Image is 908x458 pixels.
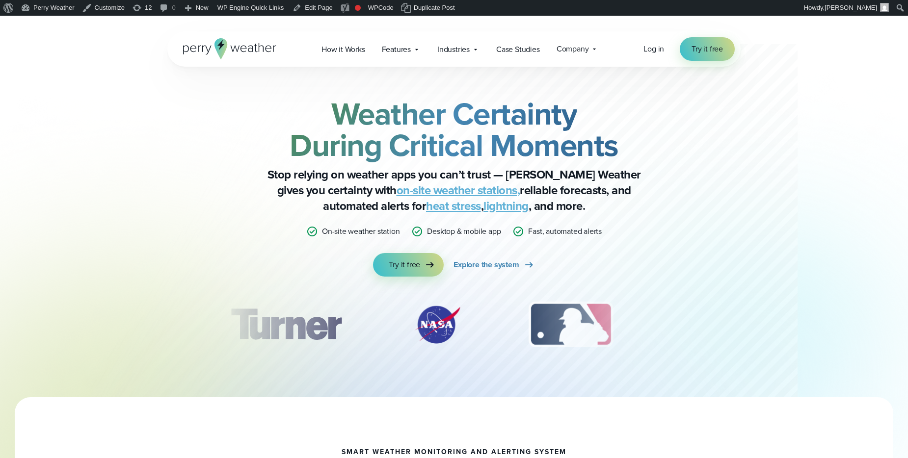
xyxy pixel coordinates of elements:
[258,167,650,214] p: Stop relying on weather apps you can’t trust — [PERSON_NAME] Weather gives you certainty with rel...
[496,44,540,55] span: Case Studies
[643,43,664,54] span: Log in
[670,300,748,349] div: 4 of 12
[355,5,361,11] div: Focus keyphrase not set
[519,300,622,349] div: 3 of 12
[427,226,501,237] p: Desktop & mobile app
[322,226,400,237] p: On-site weather station
[216,300,692,354] div: slideshow
[290,91,618,168] strong: Weather Certainty During Critical Moments
[216,300,356,349] img: Turner-Construction_1.svg
[557,43,589,55] span: Company
[528,226,602,237] p: Fast, automated alerts
[825,4,877,11] span: [PERSON_NAME]
[454,259,519,271] span: Explore the system
[454,253,534,277] a: Explore the system
[342,448,566,456] h1: smart weather monitoring and alerting system
[483,197,529,215] a: lightning
[373,253,444,277] a: Try it free
[680,37,735,61] a: Try it free
[403,300,472,349] img: NASA.svg
[397,181,520,199] a: on-site weather stations,
[403,300,472,349] div: 2 of 12
[670,300,748,349] img: PGA.svg
[488,39,548,59] a: Case Studies
[426,197,481,215] a: heat stress
[313,39,374,59] a: How it Works
[519,300,622,349] img: MLB.svg
[437,44,470,55] span: Industries
[692,43,723,55] span: Try it free
[389,259,420,271] span: Try it free
[321,44,365,55] span: How it Works
[643,43,664,55] a: Log in
[216,300,356,349] div: 1 of 12
[382,44,411,55] span: Features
